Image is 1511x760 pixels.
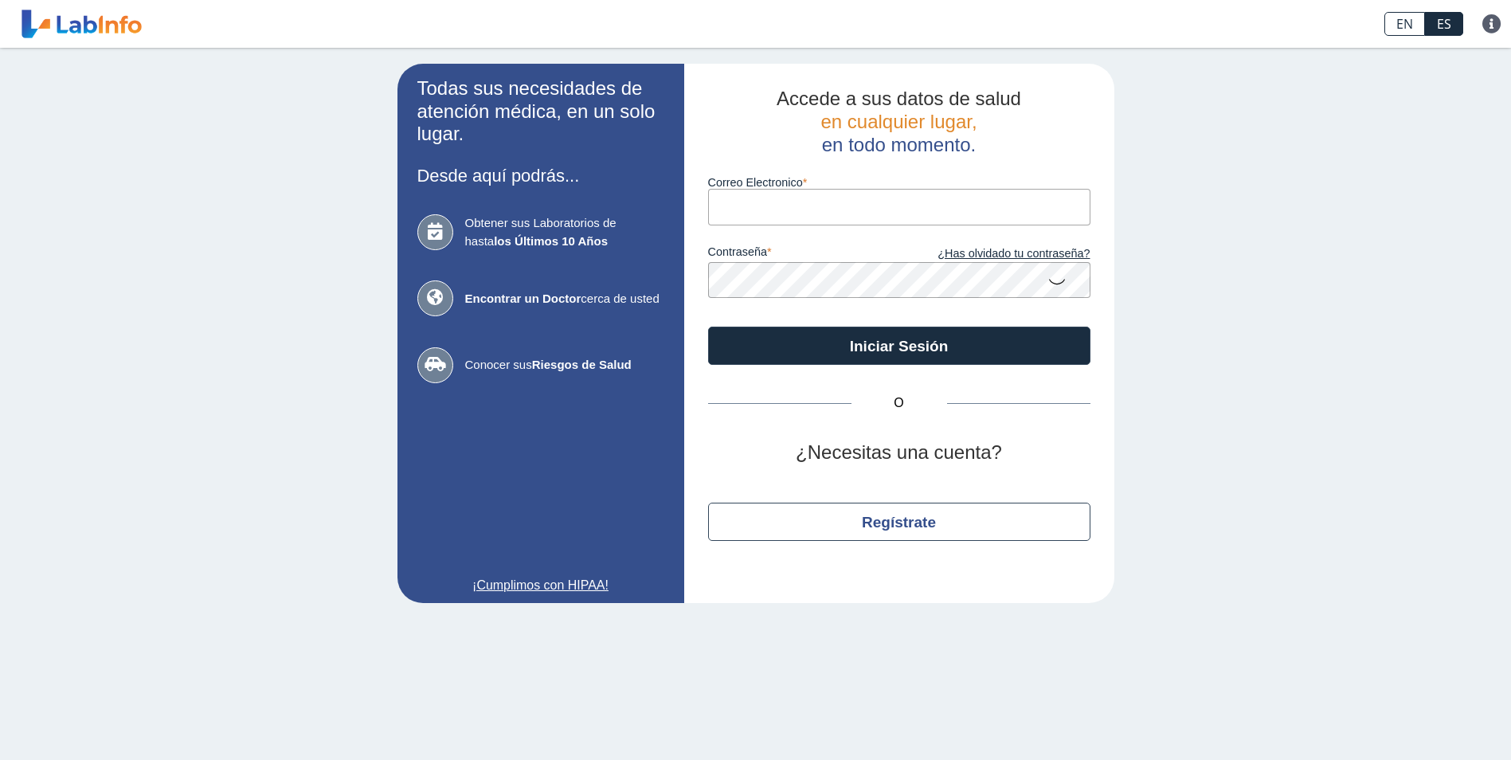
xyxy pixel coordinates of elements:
[417,576,664,595] a: ¡Cumplimos con HIPAA!
[820,111,977,132] span: en cualquier lugar,
[1425,12,1463,36] a: ES
[899,245,1090,263] a: ¿Has olvidado tu contraseña?
[494,234,608,248] b: los Últimos 10 Años
[708,503,1090,541] button: Regístrate
[465,292,581,305] b: Encontrar un Doctor
[417,166,664,186] h3: Desde aquí podrás...
[822,134,976,155] span: en todo momento.
[777,88,1021,109] span: Accede a sus datos de salud
[708,327,1090,365] button: Iniciar Sesión
[465,356,664,374] span: Conocer sus
[708,441,1090,464] h2: ¿Necesitas una cuenta?
[1384,12,1425,36] a: EN
[532,358,632,371] b: Riesgos de Salud
[708,176,1090,189] label: Correo Electronico
[465,214,664,250] span: Obtener sus Laboratorios de hasta
[851,394,947,413] span: O
[417,77,664,146] h2: Todas sus necesidades de atención médica, en un solo lugar.
[465,290,664,308] span: cerca de usted
[708,245,899,263] label: contraseña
